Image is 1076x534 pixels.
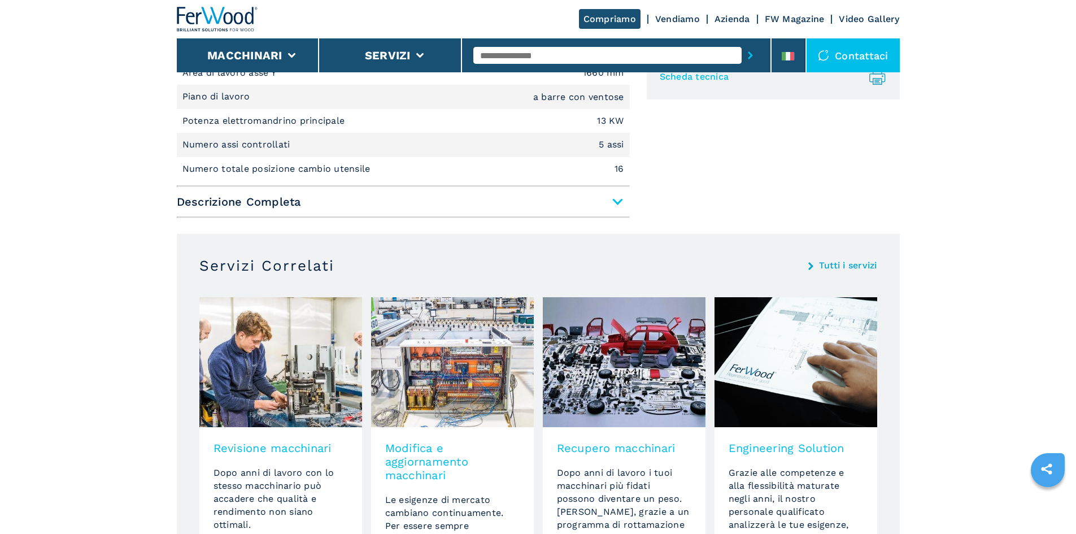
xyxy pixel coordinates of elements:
[371,297,534,427] img: image
[182,67,280,79] p: Area di lavoro asse Y
[543,297,705,427] img: image
[385,441,520,482] h3: Modifica e aggiornamento macchinari
[214,441,348,455] h3: Revisione macchinari
[177,37,630,181] div: Descrizione Breve
[182,138,293,151] p: Numero assi controllati
[729,441,863,455] h3: Engineering Solution
[365,49,411,62] button: Servizi
[597,116,624,125] em: 13 KW
[599,140,624,149] em: 5 assi
[660,68,881,86] a: Scheda tecnica
[199,257,334,275] h3: Servizi Correlati
[199,297,362,427] img: image
[839,14,899,24] a: Video Gallery
[818,50,829,61] img: Contattaci
[177,7,258,32] img: Ferwood
[182,163,373,175] p: Numero totale posizione cambio utensile
[1028,483,1068,526] iframe: Chat
[207,49,282,62] button: Macchinari
[177,192,630,212] span: Descrizione Completa
[655,14,700,24] a: Vendiamo
[557,441,691,455] h3: Recupero macchinari
[1033,455,1061,483] a: sharethis
[615,164,624,173] em: 16
[182,90,253,103] p: Piano di lavoro
[715,297,877,427] img: image
[579,9,641,29] a: Compriamo
[583,68,624,77] em: 1660 mm
[819,261,877,270] a: Tutti i servizi
[182,115,348,127] p: Potenza elettromandrino principale
[742,42,759,68] button: submit-button
[765,14,825,24] a: FW Magazine
[715,14,750,24] a: Azienda
[807,38,900,72] div: Contattaci
[533,93,624,102] em: a barre con ventose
